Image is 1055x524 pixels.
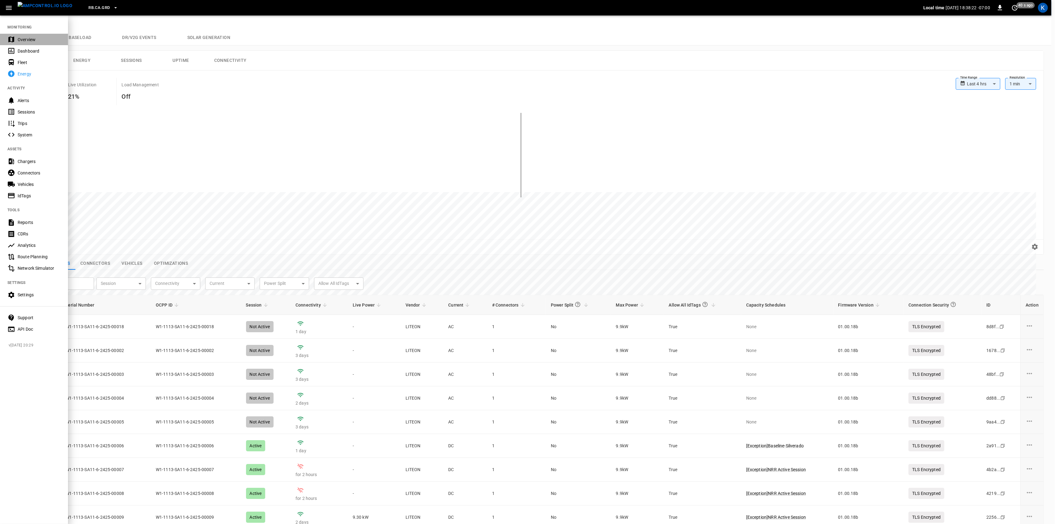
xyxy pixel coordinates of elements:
[9,342,63,349] span: v [DATE] 20:29
[18,254,61,260] div: Route Planning
[18,170,61,176] div: Connectors
[18,59,61,66] div: Fleet
[18,326,61,332] div: API Doc
[18,292,61,298] div: Settings
[18,2,72,10] img: ampcontrol.io logo
[18,193,61,199] div: IdTags
[1010,3,1020,13] button: set refresh interval
[18,181,61,187] div: Vehicles
[1038,3,1048,13] div: profile-icon
[18,37,61,43] div: Overview
[946,5,990,11] p: [DATE] 18:38:22 -07:00
[923,5,945,11] p: Local time
[18,158,61,165] div: Chargers
[18,132,61,138] div: System
[18,242,61,248] div: Analytics
[18,265,61,271] div: Network Simulator
[18,219,61,225] div: Reports
[88,4,110,11] span: RB.CA.GRD
[18,71,61,77] div: Energy
[18,315,61,321] div: Support
[18,120,61,127] div: Trips
[1017,2,1035,8] span: 40 s ago
[18,97,61,104] div: Alerts
[18,231,61,237] div: CDRs
[18,48,61,54] div: Dashboard
[18,109,61,115] div: Sessions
